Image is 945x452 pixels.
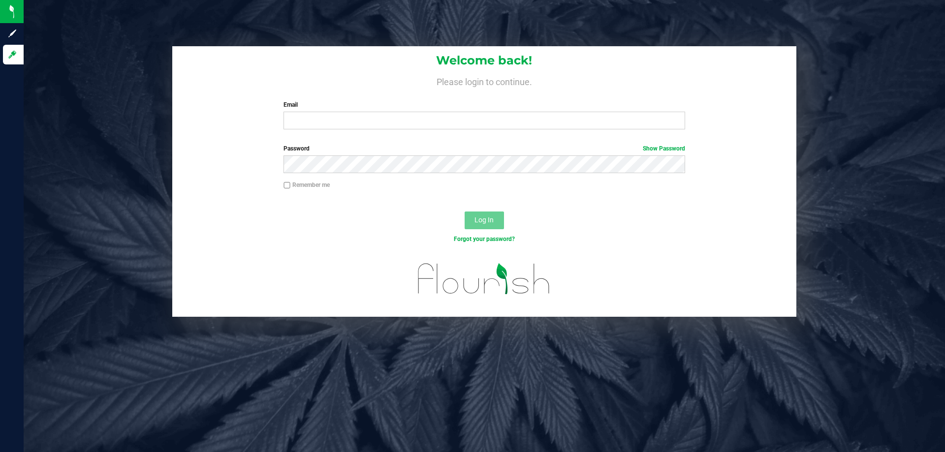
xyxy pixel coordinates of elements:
[172,54,796,67] h1: Welcome back!
[283,145,310,152] span: Password
[406,254,562,304] img: flourish_logo.svg
[643,145,685,152] a: Show Password
[283,181,330,189] label: Remember me
[465,211,504,229] button: Log In
[283,182,290,189] input: Remember me
[172,75,796,87] h4: Please login to continue.
[283,100,685,109] label: Email
[474,216,494,224] span: Log In
[454,236,515,242] a: Forgot your password?
[7,50,17,60] inline-svg: Log in
[7,29,17,38] inline-svg: Sign up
